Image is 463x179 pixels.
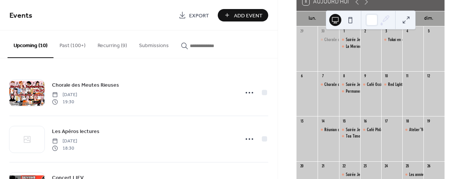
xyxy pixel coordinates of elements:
div: 14 [320,118,325,124]
div: Red Light en Concert [381,81,402,88]
div: 1 [341,29,347,34]
div: La Merienda, atelier de discussion en Espagnol [339,43,360,50]
button: Add Event [218,9,268,21]
span: Events [9,8,32,23]
div: Tea Time - Atelier de discussion en Anglais [346,133,413,139]
div: 6 [299,73,304,79]
div: Chorale des Meutes Rieuses [318,81,339,88]
div: Café Occitan, discussion en langue en occitane [367,81,439,88]
span: Add Event [234,12,263,20]
div: Tea Time - Atelier de discussion en Anglais [339,133,360,139]
div: Café Occitan, discussion en langue en occitane [360,81,381,88]
div: Réunion du collectif féministe Les Meutes Rieuses [318,127,339,133]
div: Soirée Jeux du Rallu [346,81,378,88]
div: Café Philo avec les philosophes publiques​ [360,127,381,133]
span: Les Apéros lectures [52,128,99,136]
a: Les Apéros lectures [52,127,99,136]
div: 9 [362,73,368,79]
div: lun. [303,11,322,26]
div: 30 [320,29,325,34]
button: Past (100+) [53,31,92,57]
div: Soirée Jeux du Rallu [339,171,360,178]
div: Chorale des Meutes Rieuses [324,81,368,88]
div: Yokai en concert [388,37,413,43]
div: Soirée Jeux du Rallu [339,127,360,133]
div: 25 [405,164,410,169]
div: Soirée Jeux du Rallu [346,127,378,133]
div: Café Philo avec les philosophes publiques​ [367,127,431,133]
div: 18 [405,118,410,124]
span: [DATE] [52,92,77,98]
div: 12 [426,73,431,79]
div: Soirée Jeux du Rallu [339,81,360,88]
span: 19:30 [52,98,77,105]
div: mar. [322,11,342,26]
div: Yokai en concert [381,37,402,43]
div: 29 [299,29,304,34]
div: 8 [341,73,347,79]
div: 11 [405,73,410,79]
span: Export [189,12,209,20]
div: Les anniversaire de nos adhérent.e.s [402,171,423,178]
a: Export [173,9,215,21]
div: 10 [384,73,389,79]
div: 26 [426,164,431,169]
div: Chorale des Meutes Rieuses [324,37,368,43]
div: 16 [362,118,368,124]
div: La Merienda, atelier de discussion en Espagnol [346,43,418,50]
button: Upcoming (10) [8,31,53,58]
div: 13 [299,118,304,124]
div: Soirée Jeux du Rallu [339,37,360,43]
div: 23 [362,164,368,169]
button: Recurring (9) [92,31,133,57]
div: Chorale des Meutes Rieuses [318,37,339,43]
div: 7 [320,73,325,79]
div: 17 [384,118,389,124]
div: 21 [320,164,325,169]
div: 24 [384,164,389,169]
div: Atelier"Voyage Hypnotique" [409,127,452,133]
div: Permanences d’accueil pour les personnes trans, proposées par l’association Transat. [339,88,360,95]
div: 19 [426,118,431,124]
div: 22 [341,164,347,169]
div: Red Light en Concert [388,81,420,88]
button: Submissions [133,31,175,57]
div: dim. [419,11,439,26]
div: 15 [341,118,347,124]
a: Chorale des Meutes Rieuses [52,81,119,89]
span: 18:30 [52,145,77,151]
div: 2 [362,29,368,34]
div: Soirée Jeux du Rallu [346,171,378,178]
div: 3 [384,29,389,34]
div: Réunion du collectif féministe Les Meutes Rieuses [324,127,401,133]
div: 4 [405,29,410,34]
div: 5 [426,29,431,34]
div: Atelier"Voyage Hypnotique" [402,127,423,133]
span: [DATE] [52,138,77,145]
div: Soirée Jeux du Rallu [346,37,378,43]
div: 20 [299,164,304,169]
